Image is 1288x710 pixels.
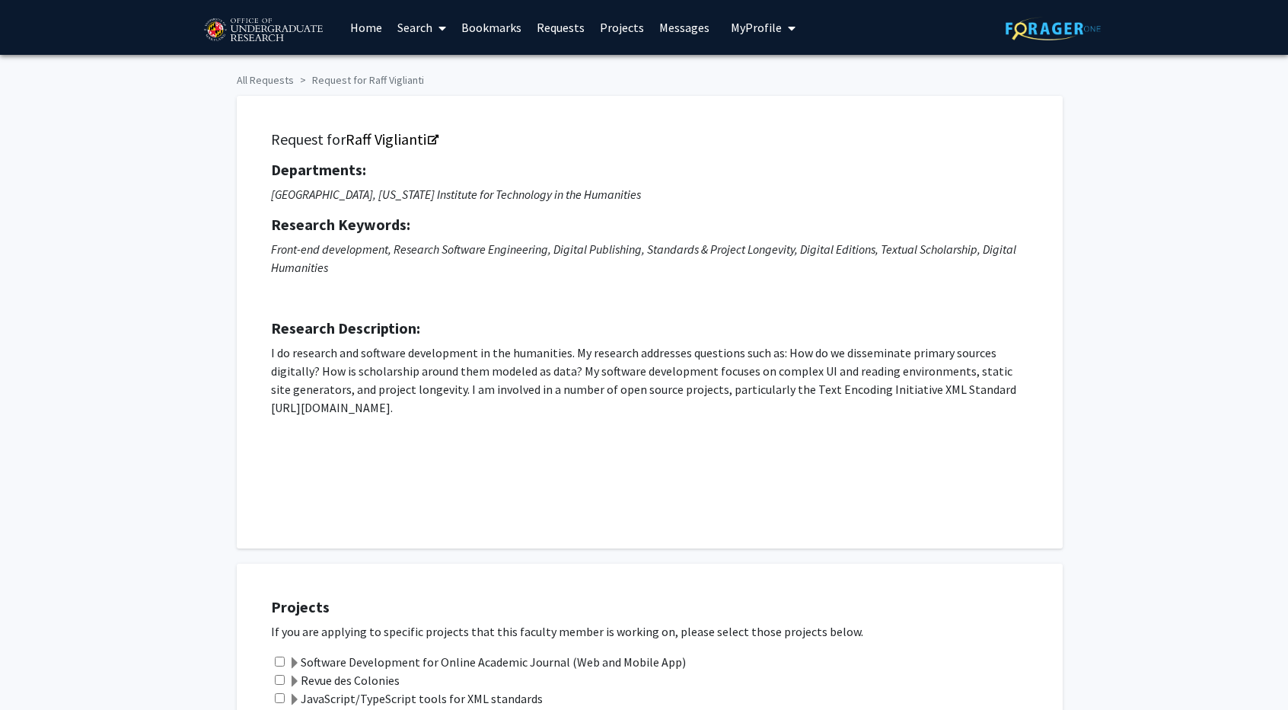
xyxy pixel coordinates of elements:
label: Software Development for Online Academic Journal (Web and Mobile App) [289,653,686,671]
a: Bookmarks [454,1,529,54]
a: Requests [529,1,592,54]
p: I do research and software development in the humanities. My research addresses questions such as... [271,344,1028,417]
iframe: Chat [11,641,65,699]
li: Request for Raff Viglianti [294,72,424,88]
strong: Research Keywords: [271,215,410,234]
p: If you are applying to specific projects that this faculty member is working on, please select th... [271,622,1047,641]
a: Projects [592,1,652,54]
a: Messages [652,1,717,54]
label: Revue des Colonies [289,671,400,689]
strong: Research Description: [271,318,420,337]
strong: Departments: [271,160,366,179]
i: [GEOGRAPHIC_DATA], [US_STATE] Institute for Technology in the Humanities [271,187,641,202]
p: Front-end development, Research Software Engineering, Digital Publishing, Standards & Project Lon... [271,240,1028,277]
label: JavaScript/TypeScript tools for XML standards [289,689,543,708]
a: All Requests [237,73,294,87]
a: Search [390,1,454,54]
img: University of Maryland Logo [199,11,327,50]
strong: Projects [271,597,330,616]
a: Opens in a new tab [346,130,437,149]
span: My Profile [731,20,782,35]
ol: breadcrumb [237,66,1051,88]
h5: Request for [271,130,1028,149]
img: ForagerOne Logo [1006,17,1101,40]
a: Home [343,1,390,54]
